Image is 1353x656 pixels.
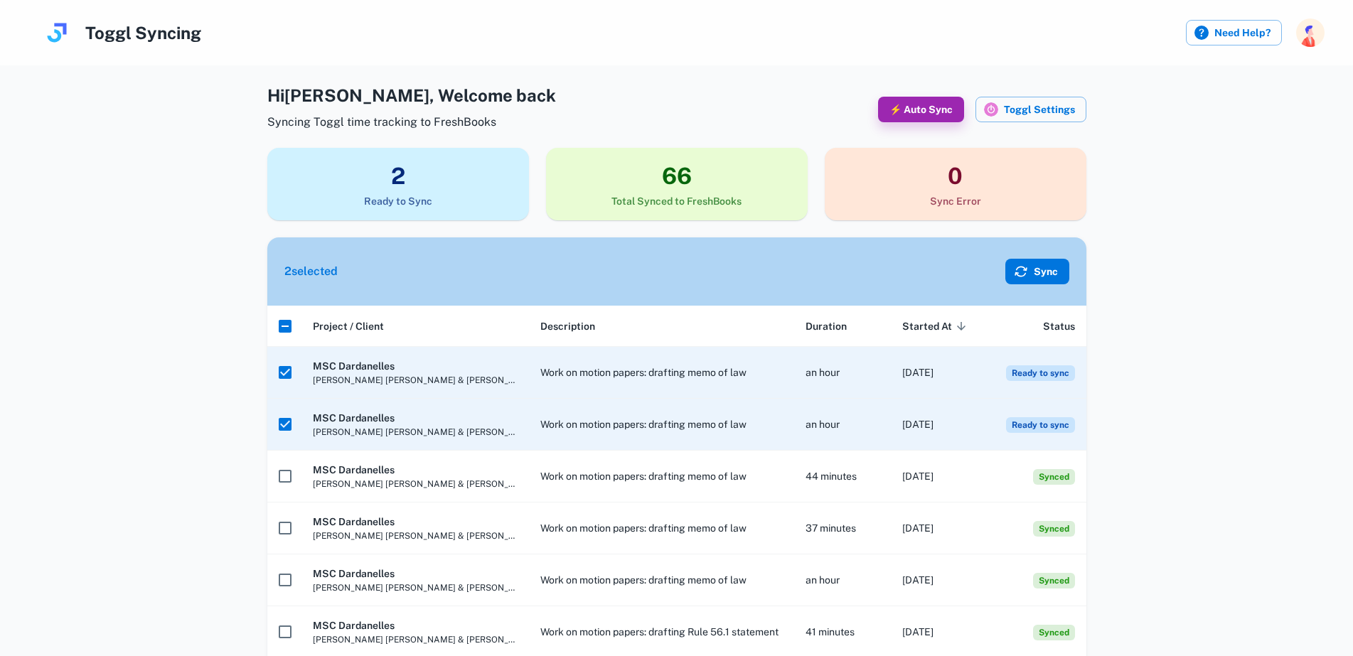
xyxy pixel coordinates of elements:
h3: 0 [825,159,1086,193]
h6: Ready to Sync [267,193,529,209]
h3: 2 [267,159,529,193]
td: Work on motion papers: drafting memo of law [529,399,794,451]
span: [PERSON_NAME] [PERSON_NAME] & [PERSON_NAME], LLP [313,581,518,594]
td: an hour [794,554,892,606]
span: [PERSON_NAME] [PERSON_NAME] & [PERSON_NAME], LLP [313,478,518,490]
span: Description [540,318,595,335]
label: Need Help? [1186,20,1282,45]
img: photoURL [1296,18,1325,47]
span: [PERSON_NAME] [PERSON_NAME] & [PERSON_NAME], LLP [313,529,518,542]
button: Sync [1005,259,1069,284]
button: ⚡ Auto Sync [878,97,964,122]
h4: Hi [PERSON_NAME] , Welcome back [267,82,556,108]
h6: MSC Dardanelles [313,618,518,633]
td: [DATE] [891,502,988,554]
button: Toggl iconToggl Settings [975,97,1086,122]
td: [DATE] [891,554,988,606]
img: Toggl icon [984,102,998,117]
h6: Total Synced to FreshBooks [546,193,808,209]
td: 37 minutes [794,502,892,554]
td: Work on motion papers: drafting memo of law [529,451,794,502]
td: [DATE] [891,347,988,399]
span: Ready to sync [1006,365,1075,381]
td: 44 minutes [794,451,892,502]
td: [DATE] [891,399,988,451]
td: [DATE] [891,451,988,502]
span: Synced [1033,521,1075,537]
h6: MSC Dardanelles [313,514,518,529]
span: Synced [1033,625,1075,640]
span: [PERSON_NAME] [PERSON_NAME] & [PERSON_NAME], LLP [313,426,518,439]
span: Duration [806,318,847,335]
img: logo.svg [43,18,71,47]
h6: Sync Error [825,193,1086,209]
span: Synced [1033,469,1075,485]
span: Project / Client [313,318,384,335]
h4: Toggl Syncing [85,20,201,45]
span: Started At [902,318,970,335]
span: Status [1043,318,1075,335]
h6: MSC Dardanelles [313,410,518,426]
span: Ready to sync [1006,417,1075,433]
span: [PERSON_NAME] [PERSON_NAME] & [PERSON_NAME], LLP [313,633,518,646]
h6: MSC Dardanelles [313,566,518,581]
h6: MSC Dardanelles [313,462,518,478]
td: an hour [794,347,892,399]
h3: 66 [546,159,808,193]
div: 2 selected [284,263,338,280]
td: Work on motion papers: drafting memo of law [529,347,794,399]
span: Synced [1033,573,1075,588]
span: Syncing Toggl time tracking to FreshBooks [267,114,556,131]
span: [PERSON_NAME] [PERSON_NAME] & [PERSON_NAME], LLP [313,374,518,387]
td: Work on motion papers: drafting memo of law [529,554,794,606]
td: an hour [794,399,892,451]
td: Work on motion papers: drafting memo of law [529,502,794,554]
h6: MSC Dardanelles [313,358,518,374]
